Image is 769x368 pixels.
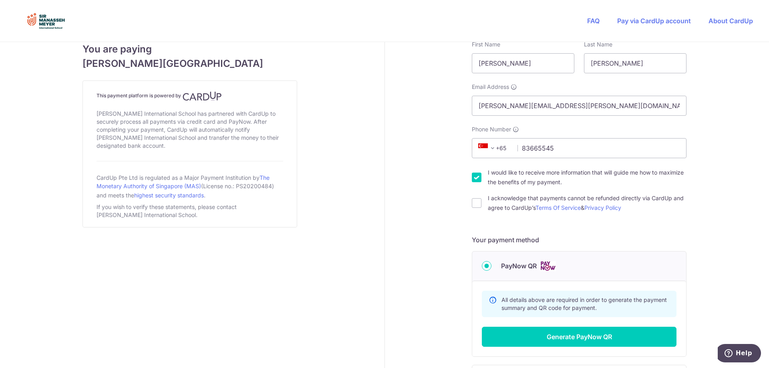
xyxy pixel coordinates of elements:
[472,40,500,48] label: First Name
[83,42,297,56] span: You are paying
[134,192,204,199] a: highest security standards
[540,261,556,271] img: Cards logo
[488,193,686,213] label: I acknowledge that payments cannot be refunded directly via CardUp and agree to CardUp’s &
[472,235,686,245] h5: Your payment method
[97,91,283,101] h4: This payment platform is powered by
[476,143,512,153] span: +65
[97,201,283,221] div: If you wish to verify these statements, please contact [PERSON_NAME] International School.
[482,327,676,347] button: Generate PayNow QR
[584,53,686,73] input: Last name
[83,56,297,71] span: [PERSON_NAME][GEOGRAPHIC_DATA]
[472,53,574,73] input: First name
[478,143,497,153] span: +65
[472,125,511,133] span: Phone Number
[183,91,222,101] img: CardUp
[584,204,621,211] a: Privacy Policy
[472,83,509,91] span: Email Address
[488,168,686,187] label: I would like to receive more information that will guide me how to maximize the benefits of my pa...
[472,96,686,116] input: Email address
[617,17,691,25] a: Pay via CardUp account
[97,108,283,151] div: [PERSON_NAME] International School has partnered with CardUp to securely process all payments via...
[535,204,581,211] a: Terms Of Service
[709,17,753,25] a: About CardUp
[584,40,612,48] label: Last Name
[718,344,761,364] iframe: Opens a widget where you can find more information
[501,261,537,271] span: PayNow QR
[587,17,600,25] a: FAQ
[501,296,667,311] span: All details above are required in order to generate the payment summary and QR code for payment.
[97,171,283,201] div: CardUp Pte Ltd is regulated as a Major Payment Institution by (License no.: PS20200484) and meets...
[482,261,676,271] div: PayNow QR Cards logo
